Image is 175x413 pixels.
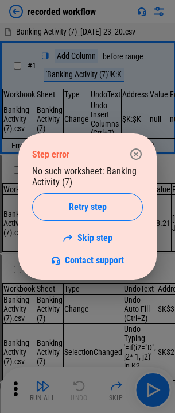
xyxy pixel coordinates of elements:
span: Retry step [69,202,107,212]
a: Skip step [63,232,112,243]
img: Support [51,256,60,265]
button: Retry step [32,193,143,221]
span: Contact support [65,255,124,266]
div: Step error [32,149,69,160]
div: No such worksheet: Banking Activity (7) [32,166,143,266]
